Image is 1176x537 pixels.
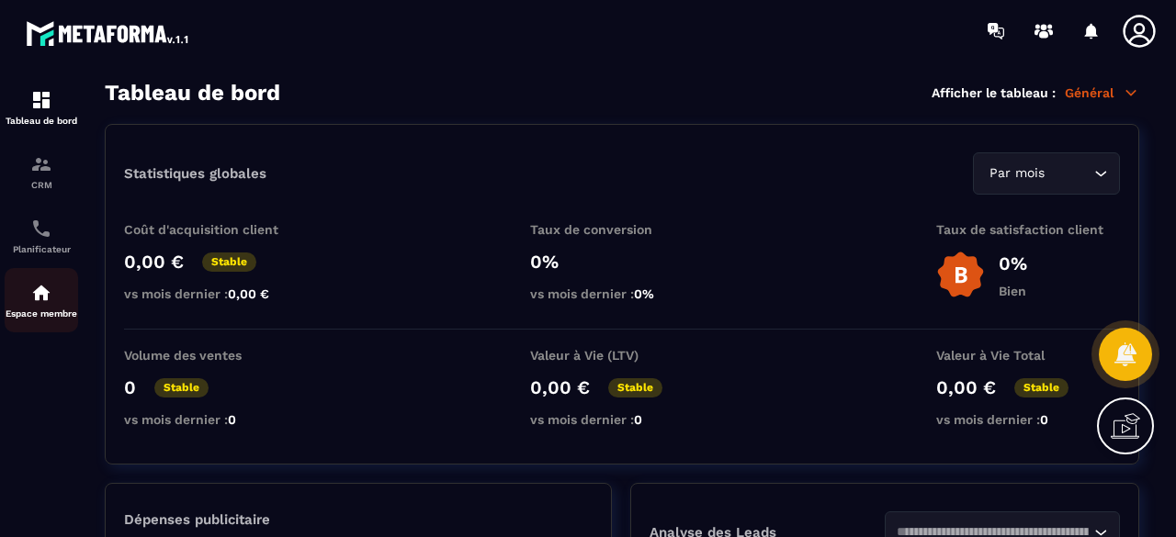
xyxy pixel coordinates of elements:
[5,204,78,268] a: schedulerschedulerPlanificateur
[1040,412,1048,427] span: 0
[530,251,714,273] p: 0%
[124,348,308,363] p: Volume des ventes
[936,222,1120,237] p: Taux de satisfaction client
[5,75,78,140] a: formationformationTableau de bord
[936,348,1120,363] p: Valeur à Vie Total
[124,511,593,528] p: Dépenses publicitaire
[530,222,714,237] p: Taux de conversion
[530,286,714,301] p: vs mois dernier :
[5,308,78,319] p: Espace membre
[936,412,1120,427] p: vs mois dernier :
[5,116,78,126] p: Tableau de bord
[999,284,1027,298] p: Bien
[530,348,714,363] p: Valeur à Vie (LTV)
[5,180,78,190] p: CRM
[105,80,280,106] h3: Tableau de bord
[932,85,1056,100] p: Afficher le tableau :
[30,282,52,304] img: automations
[1048,163,1090,184] input: Search for option
[154,378,209,397] p: Stable
[30,218,52,240] img: scheduler
[30,153,52,175] img: formation
[1014,378,1069,397] p: Stable
[634,286,654,301] span: 0%
[26,17,191,50] img: logo
[530,376,590,398] p: 0,00 €
[608,378,662,397] p: Stable
[124,165,266,182] p: Statistiques globales
[530,412,714,427] p: vs mois dernier :
[228,286,269,301] span: 0,00 €
[999,252,1027,274] p: 0%
[5,244,78,254] p: Planificateur
[124,251,184,273] p: 0,00 €
[985,163,1048,184] span: Par mois
[936,251,985,299] img: b-badge-o.b3b20ee6.svg
[936,376,996,398] p: 0,00 €
[228,412,236,427] span: 0
[202,252,256,272] p: Stable
[124,412,308,427] p: vs mois dernier :
[124,222,308,237] p: Coût d'acquisition client
[634,412,642,427] span: 0
[1065,84,1139,101] p: Général
[124,286,308,301] p: vs mois dernier :
[30,89,52,111] img: formation
[5,268,78,332] a: automationsautomationsEspace membre
[124,376,136,398] p: 0
[973,152,1120,195] div: Search for option
[5,140,78,204] a: formationformationCRM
